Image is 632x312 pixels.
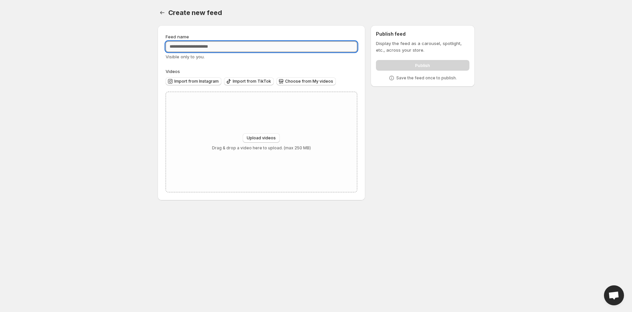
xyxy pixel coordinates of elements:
[224,77,274,85] button: Import from TikTok
[166,77,221,85] button: Import from Instagram
[376,31,469,37] h2: Publish feed
[285,79,333,84] span: Choose from My videos
[233,79,271,84] span: Import from TikTok
[166,34,189,39] span: Feed name
[174,79,219,84] span: Import from Instagram
[168,9,222,17] span: Create new feed
[166,54,205,59] span: Visible only to you.
[276,77,336,85] button: Choose from My videos
[376,40,469,53] p: Display the feed as a carousel, spotlight, etc., across your store.
[212,145,311,151] p: Drag & drop a video here to upload. (max 250 MB)
[243,133,280,143] button: Upload videos
[396,75,457,81] p: Save the feed once to publish.
[604,285,624,305] div: Open chat
[158,8,167,17] button: Settings
[166,69,180,74] span: Videos
[247,135,276,141] span: Upload videos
